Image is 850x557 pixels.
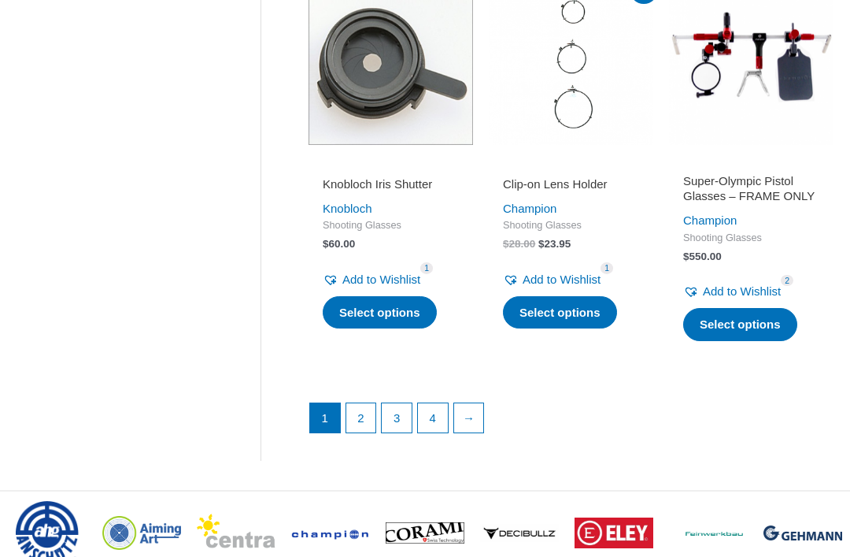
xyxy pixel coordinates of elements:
a: Select options for “Knobloch Iris Shutter” [323,297,437,330]
a: Knobloch Iris Shutter [323,177,459,199]
span: Add to Wishlist [523,273,601,287]
a: Champion [503,202,556,216]
span: Page 1 [310,404,340,434]
a: Add to Wishlist [503,269,601,291]
span: Shooting Glasses [323,220,459,233]
bdi: 23.95 [538,239,571,251]
span: Shooting Glasses [503,220,639,233]
span: Add to Wishlist [703,285,781,299]
a: Select options for “Super-Olympic Pistol Glasses - FRAME ONLY” [683,309,797,342]
iframe: Customer reviews powered by Trustpilot [503,155,639,174]
span: 1 [420,263,433,275]
a: Clip-on Lens Holder [503,177,639,199]
a: Select options for “Clip-on Lens Holder” [503,297,617,330]
span: $ [683,251,689,263]
bdi: 550.00 [683,251,722,263]
a: Page 3 [382,404,412,434]
img: brand logo [575,518,653,549]
bdi: 60.00 [323,239,355,251]
span: 2 [781,276,793,288]
span: $ [538,239,545,251]
span: $ [323,239,329,251]
a: Page 2 [346,404,376,434]
bdi: 28.00 [503,239,535,251]
a: Page 4 [418,404,448,434]
iframe: Customer reviews powered by Trustpilot [323,155,459,174]
span: Shooting Glasses [683,232,819,246]
a: Add to Wishlist [683,281,781,303]
a: Champion [683,214,737,228]
a: → [454,404,484,434]
nav: Product Pagination [309,403,833,443]
iframe: Customer reviews powered by Trustpilot [683,155,819,174]
h2: Clip-on Lens Holder [503,177,639,193]
a: Add to Wishlist [323,269,420,291]
span: Add to Wishlist [342,273,420,287]
span: $ [503,239,509,251]
h2: Knobloch Iris Shutter [323,177,459,193]
a: Knobloch [323,202,372,216]
h2: Super-Olympic Pistol Glasses – FRAME ONLY [683,174,819,205]
span: 1 [601,263,613,275]
a: Super-Olympic Pistol Glasses – FRAME ONLY [683,174,819,211]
